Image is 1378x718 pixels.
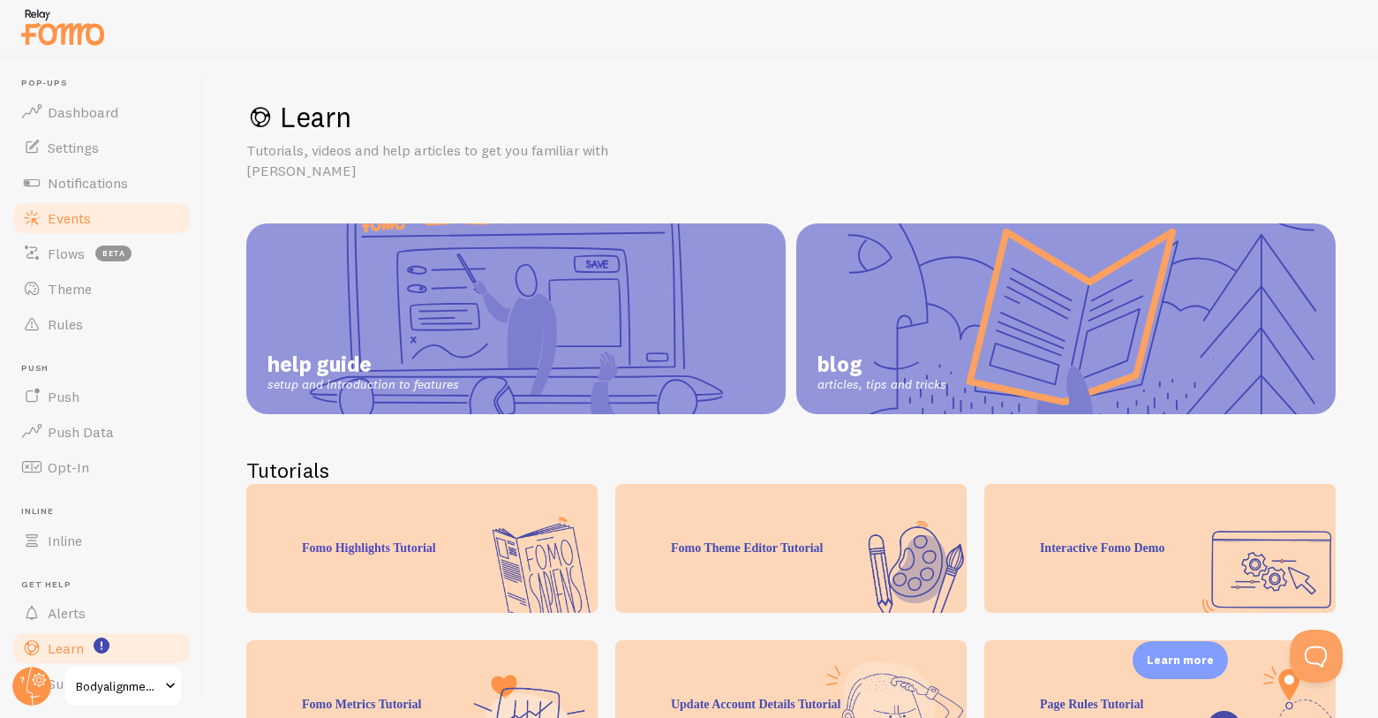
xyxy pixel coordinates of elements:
span: beta [95,246,132,261]
span: Alerts [48,604,86,622]
a: Rules [11,306,192,342]
a: Bodyalignmenttraining [64,665,183,707]
a: Dashboard [11,94,192,130]
span: Inline [48,532,82,549]
span: Push Data [48,423,114,441]
span: Opt-In [48,458,89,476]
p: Tutorials, videos and help articles to get you familiar with [PERSON_NAME] [246,140,670,181]
span: Push [21,363,192,374]
span: setup and introduction to features [267,377,459,393]
a: blog articles, tips and tricks [796,223,1336,414]
h2: Tutorials [246,457,1336,484]
a: Theme [11,271,192,306]
a: Push [11,379,192,414]
span: blog [817,351,946,377]
div: Interactive Fomo Demo [984,484,1336,613]
p: Learn more [1147,652,1214,669]
img: fomo-relay-logo-orange.svg [19,4,107,49]
span: Notifications [48,174,128,192]
svg: <p>Watch New Feature Tutorials!</p> [94,638,109,654]
iframe: Help Scout Beacon - Open [1290,630,1343,683]
div: Fomo Highlights Tutorial [246,484,598,613]
a: Flows beta [11,236,192,271]
span: Push [48,388,79,405]
a: Push Data [11,414,192,450]
h1: Learn [246,99,1336,135]
span: help guide [267,351,459,377]
a: Inline [11,523,192,558]
a: Learn [11,631,192,666]
span: Learn [48,639,84,657]
span: Get Help [21,579,192,591]
span: Rules [48,315,83,333]
a: Notifications [11,165,192,200]
span: Bodyalignmenttraining [76,676,160,697]
span: Dashboard [48,103,118,121]
span: Events [48,209,91,227]
a: help guide setup and introduction to features [246,223,786,414]
span: Theme [48,280,92,298]
a: Events [11,200,192,236]
div: Fomo Theme Editor Tutorial [615,484,967,613]
span: Pop-ups [21,78,192,89]
span: Settings [48,139,99,156]
a: Opt-In [11,450,192,485]
span: Flows [48,245,85,262]
a: Alerts [11,595,192,631]
div: Learn more [1133,641,1228,679]
a: Settings [11,130,192,165]
span: Inline [21,506,192,518]
span: articles, tips and tricks [817,377,946,393]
